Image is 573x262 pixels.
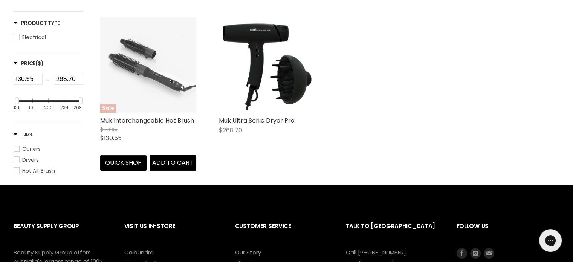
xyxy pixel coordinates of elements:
h2: Beauty Supply Group [14,217,109,248]
a: Curlers [14,145,83,153]
img: Muk Ultra Sonic Dryer Pro [219,17,315,113]
input: Max Price [54,74,83,85]
span: Price [14,60,44,67]
div: 234 [60,105,68,110]
a: Call [PHONE_NUMBER] [346,248,406,256]
a: Muk Interchangeable Hot BrushSale [100,17,196,113]
a: Caloundra [124,248,154,256]
h2: Visit Us In-Store [124,217,220,248]
a: Muk Interchangeable Hot Brush [100,116,194,125]
h3: Price($) [14,60,44,67]
span: $179.95 [100,126,118,133]
h2: Talk to [GEOGRAPHIC_DATA] [346,217,442,248]
div: 269 [73,105,82,110]
h2: Follow us [457,217,560,248]
a: Electrical [14,33,83,41]
a: Muk Ultra Sonic Dryer Pro [219,116,295,125]
span: Electrical [22,34,46,41]
span: Sale [100,104,116,113]
span: ($) [35,60,43,67]
span: Dryers [22,156,39,164]
iframe: Gorgias live chat messenger [535,227,565,254]
div: 165 [29,105,36,110]
span: Add to cart [152,158,193,167]
span: $130.55 [100,134,122,142]
div: 200 [44,105,53,110]
h3: Tag [14,131,32,138]
a: Our Story [235,248,261,256]
h3: Product Type [14,19,60,27]
span: Hot Air Brush [22,167,55,175]
button: Add to cart [150,155,196,170]
a: Dryers [14,156,83,164]
span: $268.70 [219,126,242,135]
a: Hot Air Brush [14,167,83,175]
img: Muk Interchangeable Hot Brush [100,17,196,113]
span: Curlers [22,145,41,153]
h2: Customer Service [235,217,331,248]
div: - [43,74,54,87]
button: Quick shop [100,155,147,170]
div: 131 [14,105,19,110]
input: Min Price [14,74,43,85]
